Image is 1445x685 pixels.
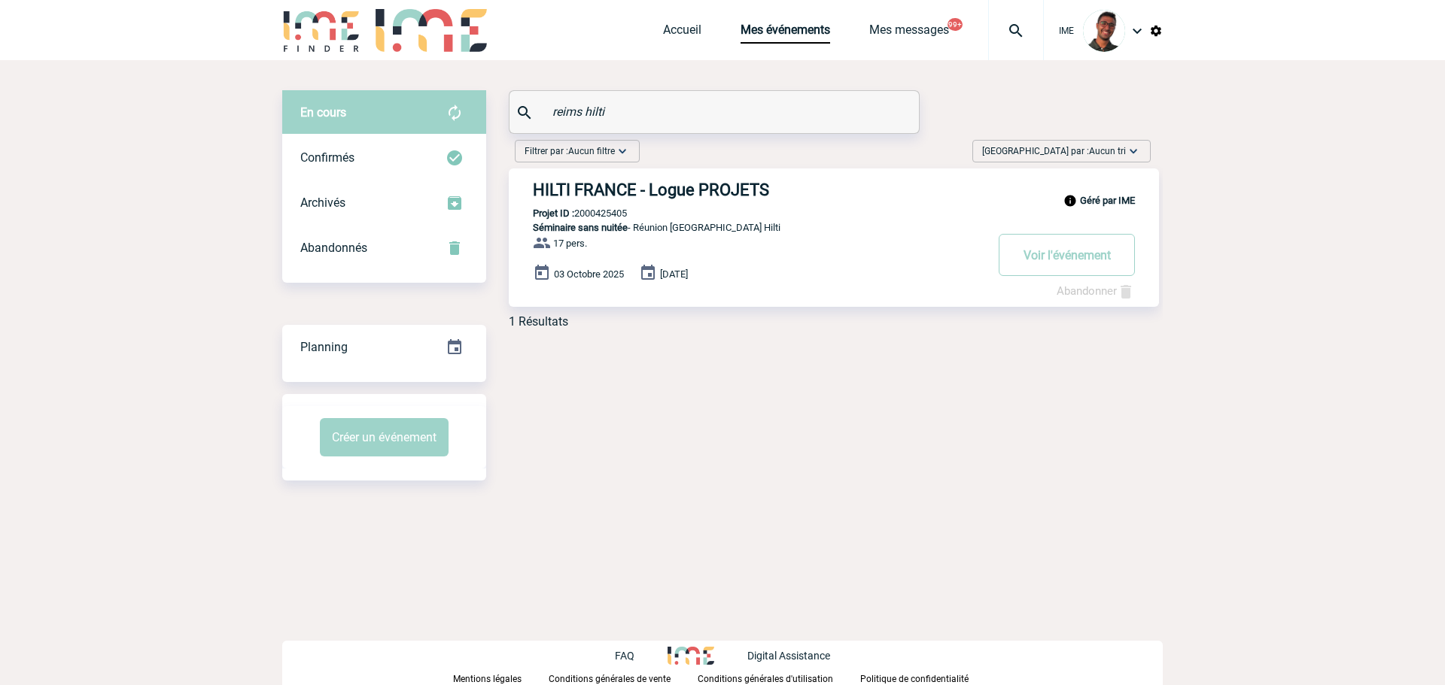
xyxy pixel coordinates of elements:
button: Voir l'événement [999,234,1135,276]
div: Retrouvez ici tous vos évènements avant confirmation [282,90,486,135]
span: Archivés [300,195,345,210]
span: Aucun filtre [568,146,615,156]
b: Géré par IME [1080,195,1135,206]
span: Filtrer par : [525,144,615,159]
a: Planning [282,324,486,368]
p: Politique de confidentialité [860,674,969,684]
button: 99+ [948,18,963,31]
p: Digital Assistance [747,650,830,662]
a: Mes événements [741,23,830,44]
a: FAQ [615,647,668,662]
h3: HILTI FRANCE - Logue PROJETS [533,180,984,199]
span: [GEOGRAPHIC_DATA] par : [982,144,1126,159]
div: Retrouvez ici tous vos événements annulés [282,226,486,271]
p: Conditions générales de vente [549,674,671,684]
p: - Réunion [GEOGRAPHIC_DATA] Hilti [509,222,984,233]
img: 124970-0.jpg [1083,10,1125,52]
p: Conditions générales d'utilisation [698,674,833,684]
a: Abandonner [1057,284,1135,298]
img: baseline_expand_more_white_24dp-b.png [615,144,630,159]
span: 03 Octobre 2025 [554,268,624,280]
p: 2000425405 [509,208,627,219]
input: Rechercher un événement par son nom [549,101,884,123]
button: Créer un événement [320,418,449,456]
a: Mes messages [869,23,949,44]
div: Retrouvez ici tous vos événements organisés par date et état d'avancement [282,325,486,370]
a: Accueil [663,23,701,44]
span: Aucun tri [1089,146,1126,156]
a: Conditions générales d'utilisation [698,671,860,685]
img: baseline_expand_more_white_24dp-b.png [1126,144,1141,159]
b: Projet ID : [533,208,574,219]
span: Confirmés [300,150,354,165]
div: 1 Résultats [509,314,568,329]
a: Conditions générales de vente [549,671,698,685]
a: Politique de confidentialité [860,671,993,685]
span: En cours [300,105,346,120]
span: [DATE] [660,268,688,280]
p: Mentions légales [453,674,522,684]
a: HILTI FRANCE - Logue PROJETS [509,180,1159,199]
span: 17 pers. [553,238,587,249]
img: info_black_24dp.svg [1063,194,1077,208]
div: Retrouvez ici tous les événements que vous avez décidé d'archiver [282,180,486,226]
span: IME [1059,26,1074,36]
a: Mentions légales [453,671,549,685]
img: http://www.idealmeetingsevents.fr/ [668,647,714,665]
p: FAQ [615,650,634,662]
span: Séminaire sans nuitée [533,222,628,233]
span: Abandonnés [300,241,367,255]
img: IME-Finder [282,9,360,52]
span: Planning [300,340,348,354]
